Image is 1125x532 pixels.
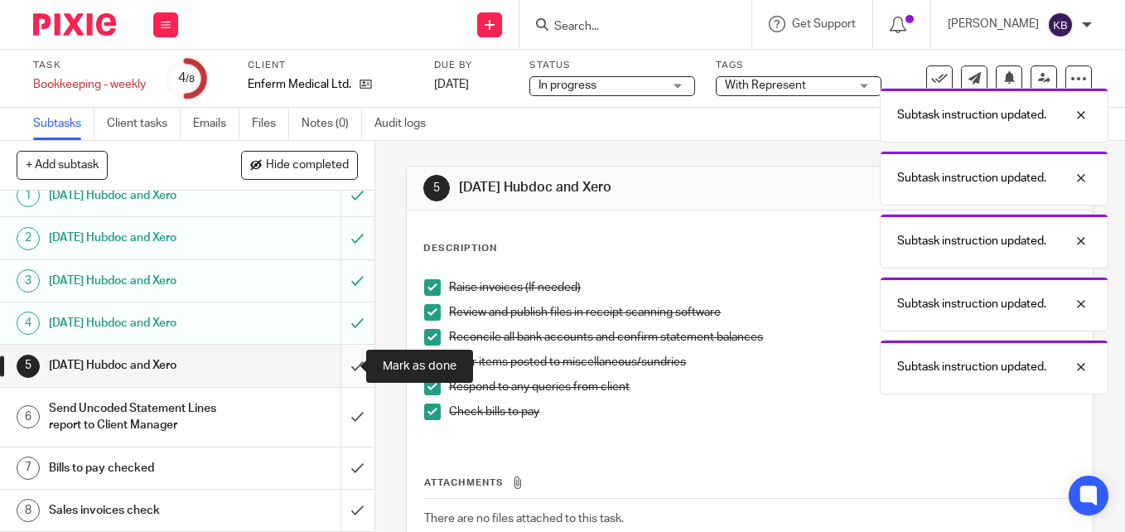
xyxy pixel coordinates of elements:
span: Attachments [424,478,504,487]
p: Clear items posted to miscellaneous/sundries [449,354,1075,370]
span: [DATE] [434,79,469,90]
div: 7 [17,457,40,480]
p: Subtask instruction updated. [897,233,1046,249]
h1: [DATE] Hubdoc and Xero [49,353,232,378]
h1: Send Uncoded Statement Lines report to Client Manager [49,396,232,438]
label: Client [248,59,413,72]
img: svg%3E [1047,12,1074,38]
div: 6 [17,405,40,428]
a: Audit logs [374,108,438,140]
p: Subtask instruction updated. [897,359,1046,375]
div: 3 [17,269,40,293]
a: Client tasks [107,108,181,140]
a: Files [252,108,289,140]
p: Raise invoices (If needed) [449,279,1075,296]
a: Notes (0) [302,108,362,140]
span: In progress [538,80,596,91]
p: Enferm Medical Ltd. [248,76,351,93]
div: 5 [17,355,40,378]
div: 1 [17,184,40,207]
h1: Sales invoices check [49,498,232,523]
p: Description [423,242,497,255]
label: Task [33,59,146,72]
small: /8 [186,75,195,84]
label: Status [529,59,695,72]
a: Subtasks [33,108,94,140]
button: Hide completed [241,151,358,179]
div: 2 [17,227,40,250]
button: + Add subtask [17,151,108,179]
p: Review and publish files in receipt scanning software [449,304,1075,321]
a: Emails [193,108,239,140]
span: There are no files attached to this task. [424,513,624,525]
label: Due by [434,59,509,72]
div: 5 [423,175,450,201]
h1: [DATE] Hubdoc and Xero [49,225,232,250]
p: Reconcile all bank accounts and confirm statement balances [449,329,1075,346]
p: Subtask instruction updated. [897,107,1046,123]
p: Check bills to pay [449,404,1075,420]
p: Subtask instruction updated. [897,170,1046,186]
div: 4 [178,69,195,88]
input: Search [553,20,702,35]
p: Respond to any queries from client [449,379,1075,395]
div: 4 [17,312,40,335]
span: Hide completed [266,159,349,172]
img: Pixie [33,13,116,36]
h1: [DATE] Hubdoc and Xero [49,268,232,293]
h1: [DATE] Hubdoc and Xero [49,311,232,336]
h1: Bills to pay checked [49,456,232,481]
div: Bookkeeping - weekly [33,76,146,93]
h1: [DATE] Hubdoc and Xero [459,179,785,196]
div: 8 [17,499,40,522]
p: Subtask instruction updated. [897,296,1046,312]
h1: [DATE] Hubdoc and Xero [49,183,232,208]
